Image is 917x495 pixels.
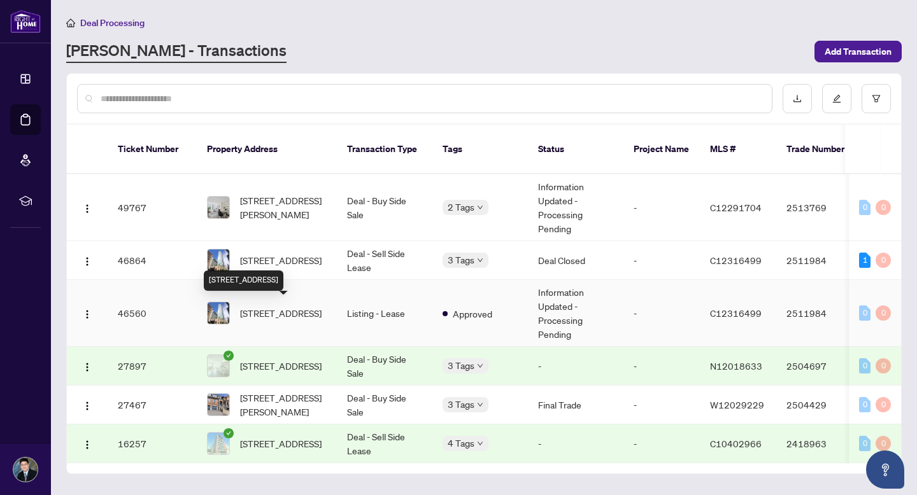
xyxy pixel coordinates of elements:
[710,202,762,213] span: C12291704
[80,17,145,29] span: Deal Processing
[208,197,229,218] img: thumbnail-img
[832,94,841,103] span: edit
[66,40,287,63] a: [PERSON_NAME] - Transactions
[477,440,483,447] span: down
[776,280,865,347] td: 2511984
[814,41,902,62] button: Add Transaction
[623,174,700,241] td: -
[208,302,229,324] img: thumbnail-img
[776,347,865,386] td: 2504697
[876,436,891,451] div: 0
[528,125,623,174] th: Status
[337,241,432,280] td: Deal - Sell Side Lease
[448,358,474,373] span: 3 Tags
[776,174,865,241] td: 2513769
[77,356,97,376] button: Logo
[453,307,492,321] span: Approved
[448,436,474,450] span: 4 Tags
[337,174,432,241] td: Deal - Buy Side Sale
[337,424,432,463] td: Deal - Sell Side Lease
[623,125,700,174] th: Project Name
[876,397,891,412] div: 0
[776,386,865,424] td: 2504429
[82,309,92,319] img: Logo
[108,241,197,280] td: 46864
[240,359,322,373] span: [STREET_ADDRESS]
[108,125,197,174] th: Ticket Number
[876,253,891,268] div: 0
[776,424,865,463] td: 2418963
[77,197,97,218] button: Logo
[776,125,865,174] th: Trade Number
[876,305,891,321] div: 0
[872,94,881,103] span: filter
[208,394,229,415] img: thumbnail-img
[623,280,700,347] td: -
[108,347,197,386] td: 27897
[776,241,865,280] td: 2511984
[10,10,41,33] img: logo
[240,306,322,320] span: [STREET_ADDRESS]
[13,457,38,482] img: Profile Icon
[208,433,229,454] img: thumbnail-img
[208,249,229,271] img: thumbnail-img
[77,303,97,323] button: Logo
[66,18,75,27] span: home
[528,424,623,463] td: -
[528,241,623,280] td: Deal Closed
[528,280,623,347] td: Information Updated - Processing Pending
[224,351,234,361] span: check-circle
[862,84,891,113] button: filter
[208,355,229,377] img: thumbnail-img
[240,436,322,450] span: [STREET_ADDRESS]
[82,440,92,450] img: Logo
[240,253,322,267] span: [STREET_ADDRESS]
[876,200,891,215] div: 0
[710,438,762,449] span: C10402966
[825,41,892,62] span: Add Transaction
[82,256,92,267] img: Logo
[710,254,762,266] span: C12316499
[710,399,764,410] span: W12029229
[77,433,97,454] button: Logo
[108,280,197,347] td: 46560
[448,200,474,214] span: 2 Tags
[477,204,483,211] span: down
[623,347,700,386] td: -
[108,386,197,424] td: 27467
[432,125,528,174] th: Tags
[859,305,871,321] div: 0
[240,391,327,419] span: [STREET_ADDRESS][PERSON_NAME]
[240,193,327,221] span: [STREET_ADDRESS][PERSON_NAME]
[700,125,776,174] th: MLS #
[783,84,812,113] button: download
[859,358,871,373] div: 0
[448,253,474,267] span: 3 Tags
[82,204,92,214] img: Logo
[710,307,762,319] span: C12316499
[859,397,871,412] div: 0
[859,436,871,451] div: 0
[82,401,92,411] img: Logo
[859,200,871,215] div: 0
[623,386,700,424] td: -
[528,347,623,386] td: -
[623,241,700,280] td: -
[528,174,623,241] td: Information Updated - Processing Pending
[197,125,337,174] th: Property Address
[623,424,700,463] td: -
[793,94,802,103] span: download
[448,397,474,412] span: 3 Tags
[337,125,432,174] th: Transaction Type
[204,270,283,291] div: [STREET_ADDRESS]
[77,394,97,415] button: Logo
[108,174,197,241] td: 49767
[822,84,851,113] button: edit
[710,360,762,372] span: N12018633
[224,428,234,438] span: check-circle
[866,450,904,489] button: Open asap
[876,358,891,373] div: 0
[337,280,432,347] td: Listing - Lease
[477,257,483,263] span: down
[477,401,483,408] span: down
